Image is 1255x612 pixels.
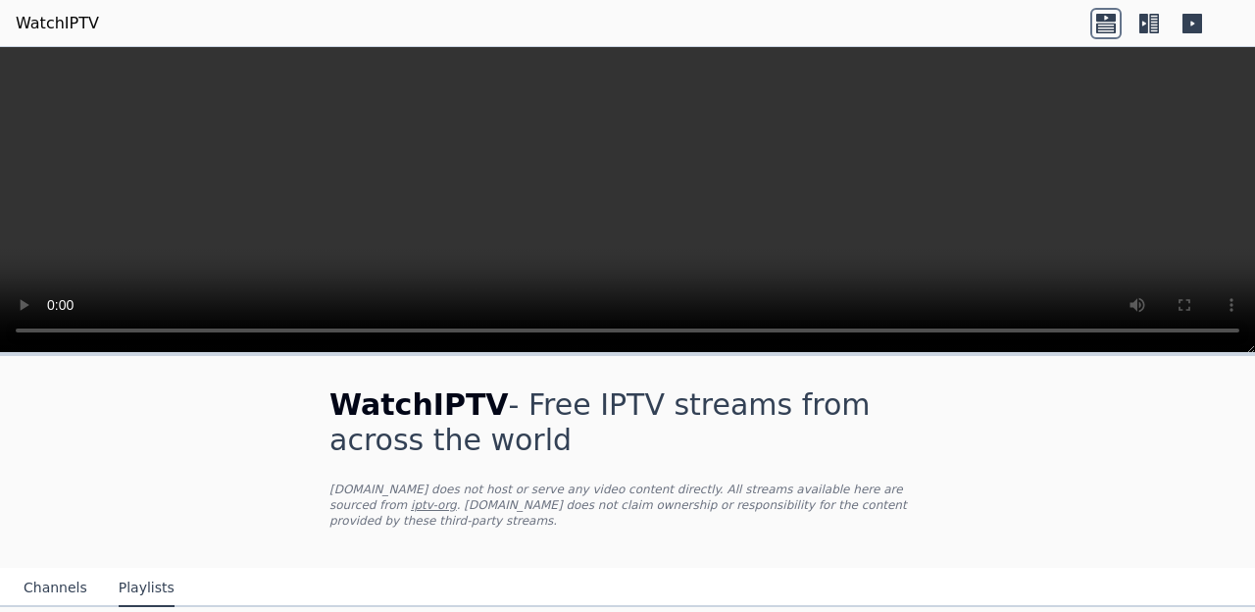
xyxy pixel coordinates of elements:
[329,387,926,458] h1: - Free IPTV streams from across the world
[411,498,457,512] a: iptv-org
[16,12,99,35] a: WatchIPTV
[329,482,926,529] p: [DOMAIN_NAME] does not host or serve any video content directly. All streams available here are s...
[119,570,175,607] button: Playlists
[24,570,87,607] button: Channels
[329,387,509,422] span: WatchIPTV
